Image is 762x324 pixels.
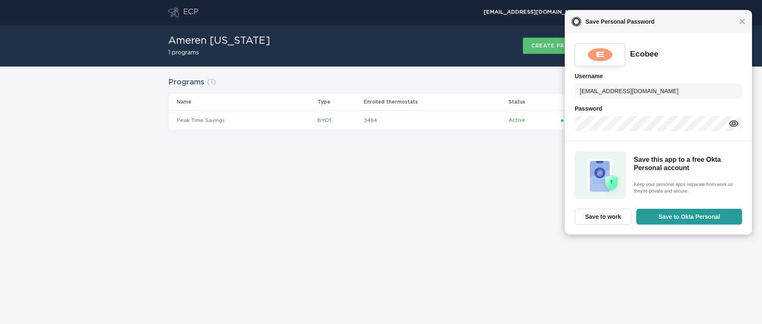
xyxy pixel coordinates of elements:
div: Ecobee [630,49,658,59]
button: Create program [523,37,594,54]
div: ECP [183,7,199,17]
div: Popover menu [480,6,594,19]
div: Create program [531,43,586,48]
td: Peak Time Savings [169,110,318,130]
th: Enrolled thermostats [363,94,508,110]
span: ( 1 ) [207,79,216,86]
th: Name [169,94,318,110]
td: BYOT [317,110,363,130]
h6: Password [575,104,742,114]
h5: Save this app to a free Okta Personal account [634,156,740,173]
span: Close [739,18,745,25]
h2: 1 programs [168,50,270,56]
button: Save to work [575,209,631,225]
tr: 83f218cc7b3e459ebfddc70f2d1b325e [169,110,594,130]
div: Popover menu [561,116,586,125]
h6: Username [575,71,742,81]
th: Type [317,94,363,110]
span: Active [509,118,525,123]
div: [EMAIL_ADDRESS][DOMAIN_NAME] [484,10,591,15]
span: Keep your personal apps separate from work so they're private and secure. [634,181,740,195]
button: Open user account details [480,6,594,19]
h2: Programs [168,75,204,90]
img: mCr8xe8RAEFYvZS0MSsOw1NAlY9mKjBCx7VVYClsmFPkk3EsVlUoCs9oQSThGH7XV+EUp9GfuDCAlYg1UH+8sRCWj2JzYSsAa... [586,47,614,62]
td: 3464 [363,110,508,130]
tr: Table Headers [169,94,594,110]
span: Save Personal Password [581,17,739,27]
h1: Ameren [US_STATE] [168,36,270,46]
button: Go to dashboard [168,7,179,17]
th: Status [508,94,561,110]
button: Save to Okta Personal [636,209,742,225]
